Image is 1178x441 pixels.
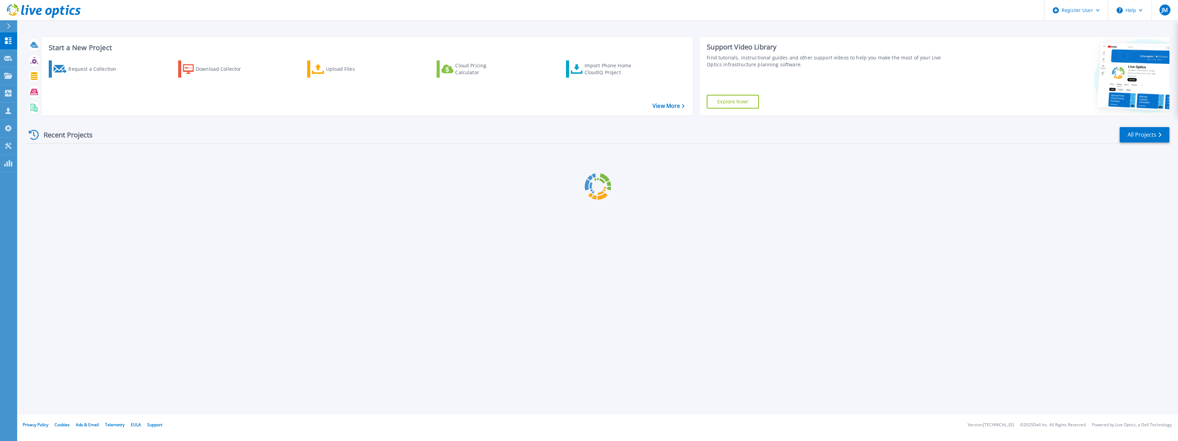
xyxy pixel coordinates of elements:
[55,422,70,428] a: Cookies
[23,422,48,428] a: Privacy Policy
[652,103,684,109] a: View More
[196,62,251,76] div: Download Collector
[707,95,759,109] a: Explore Now!
[1092,423,1172,427] li: Powered by Live Optics, a Dell Technology
[105,422,125,428] a: Telemetry
[455,62,510,76] div: Cloud Pricing Calculator
[1020,423,1086,427] li: © 2025 Dell Inc. All Rights Reserved
[707,54,952,68] div: Find tutorials, instructional guides and other support videos to help you make the most of your L...
[707,43,952,52] div: Support Video Library
[1162,7,1168,13] span: JM
[76,422,99,428] a: Ads & Email
[326,62,381,76] div: Upload Files
[585,62,638,76] div: Import Phone Home CloudIQ Project
[147,422,162,428] a: Support
[26,126,102,143] div: Recent Projects
[49,60,125,78] a: Request a Collection
[68,62,123,76] div: Request a Collection
[968,423,1014,427] li: Version: [TECHNICAL_ID]
[307,60,384,78] a: Upload Files
[49,44,684,52] h3: Start a New Project
[1120,127,1169,143] a: All Projects
[131,422,141,428] a: EULA
[178,60,255,78] a: Download Collector
[437,60,513,78] a: Cloud Pricing Calculator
